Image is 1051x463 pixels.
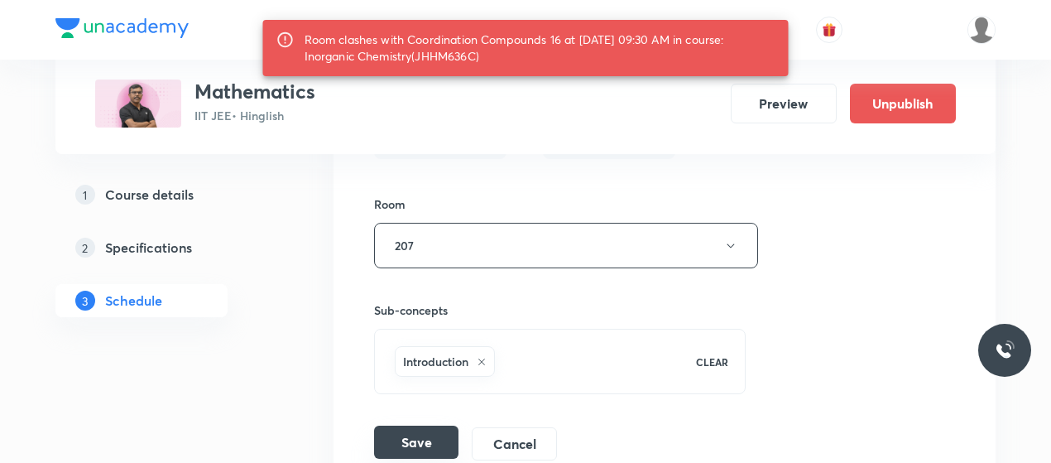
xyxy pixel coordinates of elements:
button: Preview [731,84,837,123]
h5: Schedule [105,291,162,311]
p: 3 [75,291,95,311]
p: IIT JEE • Hinglish [194,107,315,124]
img: Company Logo [55,18,189,38]
img: Dhirendra singh [967,16,996,44]
p: CLEAR [696,354,728,369]
button: 207 [374,223,758,268]
img: E7C03479-3E6C-4E50-9F8B-2B2AF172E430_plus.png [95,80,181,128]
a: 2Specifications [55,231,281,264]
a: Company Logo [55,18,189,42]
img: avatar [822,22,837,37]
p: 2 [75,238,95,258]
button: Unpublish [850,84,956,123]
h3: Mathematics [194,80,315,104]
button: Save [374,426,458,459]
button: avatar [816,17,842,43]
a: 1Course details [55,178,281,211]
h5: Course details [105,185,194,205]
img: ttu [995,340,1015,360]
h6: Sub-concepts [374,301,746,319]
h6: Room [374,195,406,213]
button: Cancel [472,427,557,461]
h5: Specifications [105,238,192,258]
h6: Introduction [403,353,468,370]
div: Room clashes with Coordination Compounds 16 at [DATE] 09:30 AM in course: Inorganic Chemistry(JHH... [305,25,775,71]
p: 1 [75,185,95,205]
